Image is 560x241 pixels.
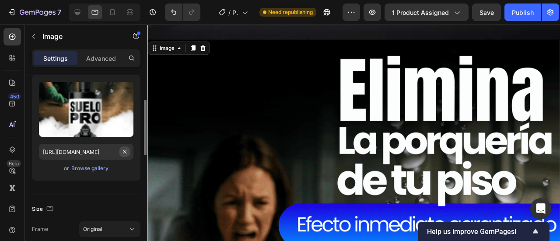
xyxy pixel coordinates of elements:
[530,198,551,219] div: Open Intercom Messenger
[42,31,117,42] p: Image
[64,163,69,174] span: or
[83,225,102,233] span: Original
[512,8,534,17] div: Publish
[71,164,109,173] button: Browse gallery
[71,164,108,172] div: Browse gallery
[427,226,541,237] button: Show survey - Help us improve GemPages!
[147,24,560,241] iframe: Design area
[427,227,530,236] span: Help us improve GemPages!
[268,8,313,16] span: Need republishing
[165,3,200,21] div: Undo/Redo
[57,7,61,17] p: 7
[32,225,48,233] label: Frame
[43,54,68,63] p: Settings
[504,3,541,21] button: Publish
[8,93,21,100] div: 450
[392,8,449,17] span: 1 product assigned
[472,3,501,21] button: Save
[228,8,231,17] span: /
[79,221,140,237] button: Original
[39,144,133,160] input: https://example.com/image.jpg
[232,8,238,17] span: Product Page - [DATE] 20:14:36
[479,9,494,16] span: Save
[385,3,469,21] button: 1 product assigned
[86,54,116,63] p: Advanced
[32,203,55,215] div: Size
[3,3,65,21] button: 7
[39,82,133,137] img: preview-image
[7,160,21,167] div: Beta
